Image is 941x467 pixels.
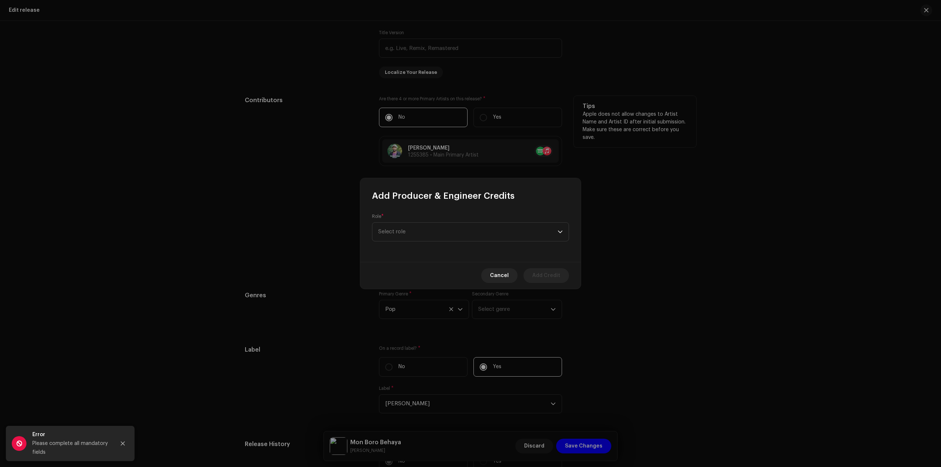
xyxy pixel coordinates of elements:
span: Cancel [490,268,509,283]
button: Cancel [481,268,518,283]
button: Add Credit [523,268,569,283]
label: Role [372,213,384,219]
button: Close [115,436,130,451]
span: Add Producer & Engineer Credits [372,190,515,202]
span: Add Credit [532,268,560,283]
div: dropdown trigger [558,223,563,241]
div: Please complete all mandatory fields [32,439,110,457]
div: Error [32,430,110,439]
span: Select role [378,223,558,241]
